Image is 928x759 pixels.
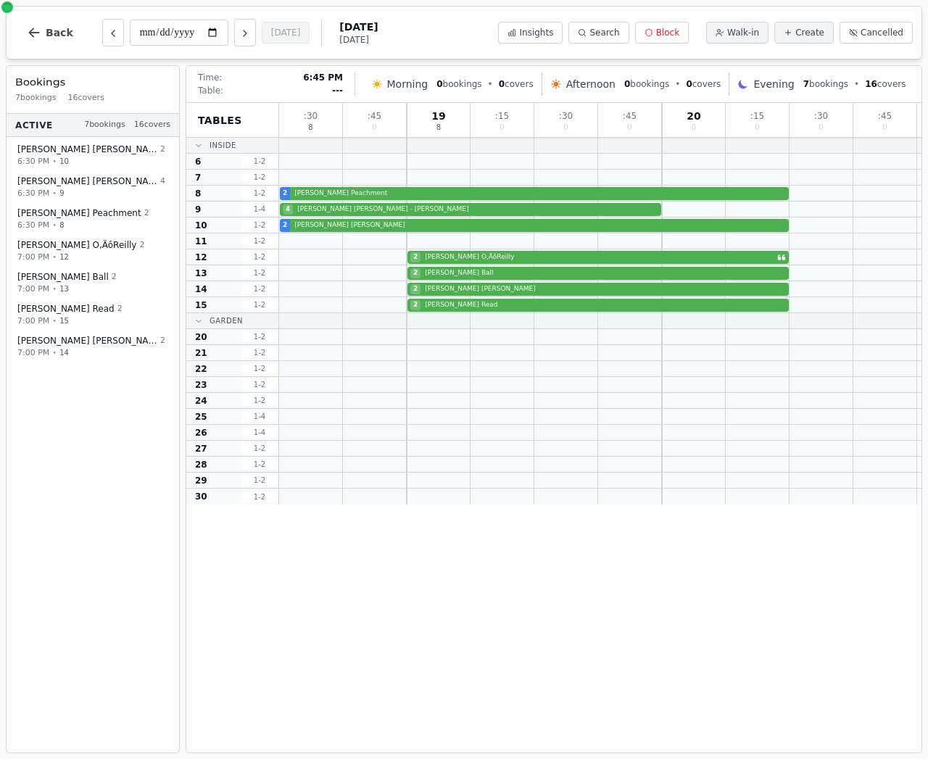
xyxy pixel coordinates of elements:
[195,267,207,279] span: 13
[500,124,504,131] span: 0
[242,459,277,470] span: 1 - 2
[17,315,49,327] span: 7:00 PM
[17,155,49,167] span: 6:30 PM
[589,27,619,38] span: Search
[410,268,420,278] span: 2
[195,411,207,423] span: 25
[499,79,505,89] span: 0
[242,172,277,183] span: 1 - 2
[687,111,700,121] span: 20
[308,124,312,131] span: 8
[242,156,277,167] span: 1 - 2
[803,79,809,89] span: 7
[803,78,848,90] span: bookings
[422,268,786,278] span: [PERSON_NAME] Ball
[755,124,759,131] span: 0
[9,170,176,204] button: [PERSON_NAME] [PERSON_NAME] - [PERSON_NAME]46:30 PM•9
[372,124,376,131] span: 0
[144,207,149,220] span: 2
[17,271,109,283] span: [PERSON_NAME] Ball
[559,112,573,120] span: : 30
[46,28,73,38] span: Back
[422,300,786,310] span: [PERSON_NAME] Read
[59,188,64,199] span: 9
[410,252,420,262] span: 2
[368,112,381,120] span: : 45
[294,204,658,215] span: [PERSON_NAME] [PERSON_NAME] - [PERSON_NAME]
[242,204,277,215] span: 1 - 4
[623,112,637,120] span: : 45
[195,236,207,247] span: 11
[195,491,207,502] span: 30
[242,188,277,199] span: 1 - 2
[242,379,277,390] span: 1 - 2
[9,330,176,364] button: [PERSON_NAME] [PERSON_NAME]27:00 PM•14
[865,79,877,89] span: 16
[59,347,69,358] span: 14
[283,188,287,199] span: 2
[840,22,913,43] button: Cancelled
[387,77,428,91] span: Morning
[17,347,49,359] span: 7:00 PM
[495,112,509,120] span: : 15
[242,443,277,454] span: 1 - 2
[410,300,420,310] span: 2
[52,283,57,294] span: •
[195,299,207,311] span: 15
[195,331,207,343] span: 20
[624,78,669,90] span: bookings
[17,144,157,155] span: [PERSON_NAME] [PERSON_NAME]
[242,236,277,246] span: 1 - 2
[195,379,207,391] span: 23
[117,303,123,315] span: 2
[283,220,287,231] span: 2
[861,27,903,38] span: Cancelled
[242,299,277,310] span: 1 - 2
[195,363,207,375] span: 22
[332,85,343,96] span: ---
[52,252,57,262] span: •
[198,85,223,96] span: Table:
[242,283,277,294] span: 1 - 2
[198,113,242,128] span: Tables
[498,22,563,43] button: Insights
[675,78,680,90] span: •
[242,347,277,358] span: 1 - 2
[304,112,318,120] span: : 30
[242,252,277,262] span: 1 - 2
[436,79,442,89] span: 0
[17,283,49,295] span: 7:00 PM
[627,124,631,131] span: 0
[519,27,553,38] span: Insights
[160,175,165,188] span: 4
[195,188,201,199] span: 8
[195,172,201,183] span: 7
[795,27,824,38] span: Create
[15,92,57,104] span: 7 bookings
[422,252,776,262] span: [PERSON_NAME] O‚ÄôReilly
[774,22,834,43] button: Create
[819,124,823,131] span: 0
[84,119,125,131] span: 7 bookings
[814,112,828,120] span: : 30
[17,175,157,187] span: [PERSON_NAME] [PERSON_NAME] - [PERSON_NAME]
[195,252,207,263] span: 12
[422,284,786,294] span: [PERSON_NAME] [PERSON_NAME]
[242,475,277,486] span: 1 - 2
[195,220,207,231] span: 10
[59,220,64,231] span: 8
[436,78,481,90] span: bookings
[17,187,49,199] span: 6:30 PM
[52,188,57,199] span: •
[17,335,157,347] span: [PERSON_NAME] [PERSON_NAME]
[431,111,445,121] span: 19
[160,335,165,347] span: 2
[242,331,277,342] span: 1 - 2
[436,124,441,131] span: 8
[17,239,136,251] span: [PERSON_NAME] O‚ÄôReilly
[210,140,236,151] span: Inside
[195,283,207,295] span: 14
[692,124,696,131] span: 0
[52,347,57,358] span: •
[9,202,176,236] button: [PERSON_NAME] Peachment26:30 PM•8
